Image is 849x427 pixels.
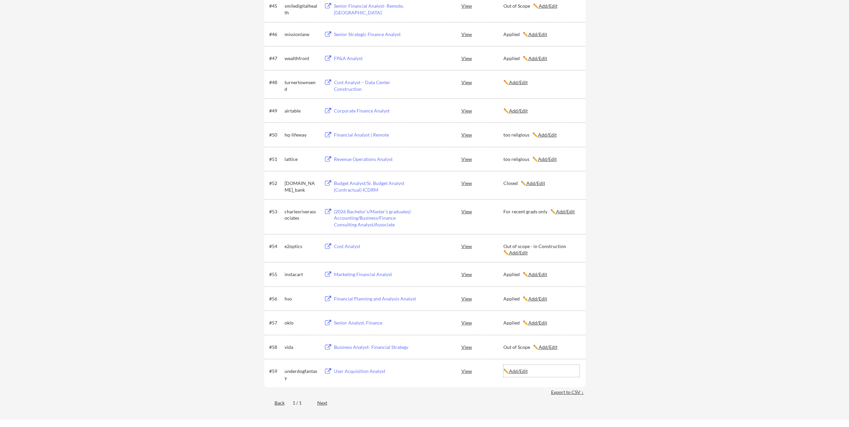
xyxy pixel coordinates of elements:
[503,3,579,9] div: Out of Scope ✏️
[285,55,318,62] div: wealthfront
[509,250,528,255] u: Add/Edit
[503,271,579,278] div: Applied ✏️
[528,31,547,37] u: Add/Edit
[285,208,318,221] div: charlesriverassociates
[269,243,282,250] div: #54
[334,156,417,163] div: Revenue Operations Analyst
[334,271,417,278] div: Marketing Financial Analyst
[528,55,547,61] u: Add/Edit
[285,156,318,163] div: lattice
[334,208,417,228] div: (2026 Bachelor's/Master's graduates) Accounting/Business/Finance Consulting Analyst/Associate
[269,156,282,163] div: #51
[461,28,503,40] div: View
[285,295,318,302] div: hso
[539,344,557,350] u: Add/Edit
[509,79,528,85] u: Add/Edit
[269,180,282,187] div: #52
[461,205,503,217] div: View
[285,243,318,250] div: e2optics
[461,268,503,280] div: View
[334,180,417,193] div: Budget Analyst/Sr. Budget Analyst (Contractual) ICDRM
[503,132,579,138] div: too religious ✏️
[285,79,318,92] div: turnertownsend
[269,295,282,302] div: #56
[503,55,579,62] div: Applied ✏️
[503,31,579,38] div: Applied ✏️
[269,79,282,86] div: #48
[526,180,545,186] u: Add/Edit
[461,316,503,329] div: View
[503,344,579,351] div: Out of Scope ✏️
[334,295,417,302] div: Financial Planning and Analysis Analyst
[269,3,282,9] div: #45
[503,319,579,326] div: Applied ✏️
[269,108,282,114] div: #49
[461,76,503,88] div: View
[285,344,318,351] div: vida
[538,132,557,138] u: Add/Edit
[461,292,503,304] div: View
[503,208,579,215] div: For recent grads only ✏️
[269,55,282,62] div: #47
[528,271,547,277] u: Add/Edit
[269,368,282,375] div: #59
[461,177,503,189] div: View
[503,79,579,86] div: ✏️
[334,108,417,114] div: Corporate Finance Analyst
[461,129,503,141] div: View
[269,319,282,326] div: #57
[538,156,557,162] u: Add/Edit
[334,31,417,38] div: Senior Strategic Finance Analyst
[334,3,417,16] div: Senior Financial Analyst- Remote, [GEOGRAPHIC_DATA]
[461,153,503,165] div: View
[334,79,417,92] div: Cost Analyst – Data Center Construction
[503,108,579,114] div: ✏️
[503,156,579,163] div: too religious ✏️
[556,209,575,214] u: Add/Edit
[285,271,318,278] div: instacart
[269,344,282,351] div: #58
[461,341,503,353] div: View
[317,400,335,406] div: Next
[285,3,318,16] div: smiledigitalhealth
[293,400,309,406] div: 1 / 1
[269,31,282,38] div: #46
[509,108,528,114] u: Add/Edit
[334,243,417,250] div: Cost Analyst
[334,55,417,62] div: FP&A Analyst
[503,243,579,256] div: Out of scope - in Construction ✏️
[269,208,282,215] div: #53
[461,365,503,377] div: View
[285,108,318,114] div: airtable
[551,389,585,396] div: Export to CSV ↓
[461,104,503,117] div: View
[528,296,547,301] u: Add/Edit
[503,180,579,187] div: Closed ✏️
[503,368,579,375] div: ✏️
[509,368,528,374] u: Add/Edit
[285,319,318,326] div: oklo
[285,180,318,193] div: [DOMAIN_NAME]_bank
[285,31,318,38] div: missionlane
[285,132,318,138] div: hq-lifeway
[334,368,417,375] div: User Acquisition Analyst
[461,52,503,64] div: View
[539,3,557,9] u: Add/Edit
[334,319,417,326] div: Senior Analyst, Finance
[503,295,579,302] div: Applied ✏️
[334,344,417,351] div: Business Analyst- Financial Strategy
[528,320,547,326] u: Add/Edit
[461,240,503,252] div: View
[269,132,282,138] div: #50
[285,368,318,381] div: underdogfantasy
[264,400,285,406] div: Back
[269,271,282,278] div: #55
[334,132,417,138] div: Financial Analyst | Remote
